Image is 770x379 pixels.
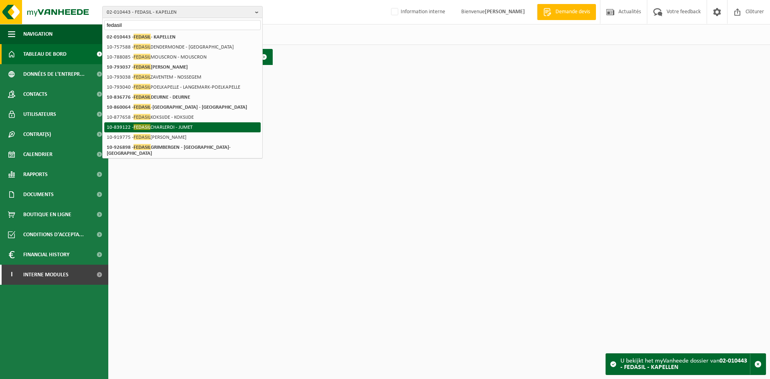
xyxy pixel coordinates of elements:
[23,205,71,225] span: Boutique en ligne
[23,265,69,285] span: Interne modules
[107,104,247,110] strong: 10-860064 - -[GEOGRAPHIC_DATA] - [GEOGRAPHIC_DATA]
[134,44,150,50] span: FEDASIL
[8,265,15,285] span: I
[537,4,596,20] a: Demande devis
[104,42,261,52] li: 10-757588 - DENDERMONDE - [GEOGRAPHIC_DATA]
[485,9,525,15] strong: [PERSON_NAME]
[134,54,150,60] span: FEDASIL
[104,20,261,30] input: Chercher des succursales liées
[23,64,85,84] span: Données de l'entrepr...
[134,144,151,150] span: FEDASIL
[23,124,51,144] span: Contrat(s)
[104,72,261,82] li: 10-793038 - ZAVENTEM - NOSSEGEM
[134,84,150,90] span: FEDASIL
[23,84,47,104] span: Contacts
[23,44,67,64] span: Tableau de bord
[104,52,261,62] li: 10-788085 - MOUSCRON - MOUSCRON
[104,112,261,122] li: 10-877658 - KOKSIJDE - KOKSIJDE
[134,114,150,120] span: FEDASIL
[107,6,252,18] span: 02-010443 - FEDASIL - KAPELLEN
[389,6,445,18] label: Information interne
[134,34,151,40] span: FEDASIL
[107,64,188,70] strong: 10-793037 - [PERSON_NAME]
[134,94,151,100] span: FEDASIL
[104,132,261,142] li: 10-919775 - [PERSON_NAME]
[134,74,150,80] span: FEDASIL
[23,144,53,164] span: Calendrier
[23,104,56,124] span: Utilisateurs
[107,94,190,100] strong: 10-836776 - DEURNE - DEURNE
[620,358,747,371] strong: 02-010443 - FEDASIL - KAPELLEN
[620,354,750,375] div: U bekijkt het myVanheede dossier van
[102,6,263,18] button: 02-010443 - FEDASIL - KAPELLEN
[104,122,261,132] li: 10-839122 - CHARLEROI - JUMET
[23,24,53,44] span: Navigation
[134,64,151,70] span: FEDASIL
[553,8,592,16] span: Demande devis
[23,184,54,205] span: Documents
[134,104,151,110] span: FEDASIL
[134,124,150,130] span: FEDASIL
[104,82,261,92] li: 10-793040 - POELKAPELLE - LANGEMARK-POELKAPELLE
[104,32,261,42] li: 02-010443 - - KAPELLEN
[23,225,84,245] span: Conditions d'accepta...
[134,134,150,140] span: FEDASIL
[23,245,69,265] span: Financial History
[23,164,48,184] span: Rapports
